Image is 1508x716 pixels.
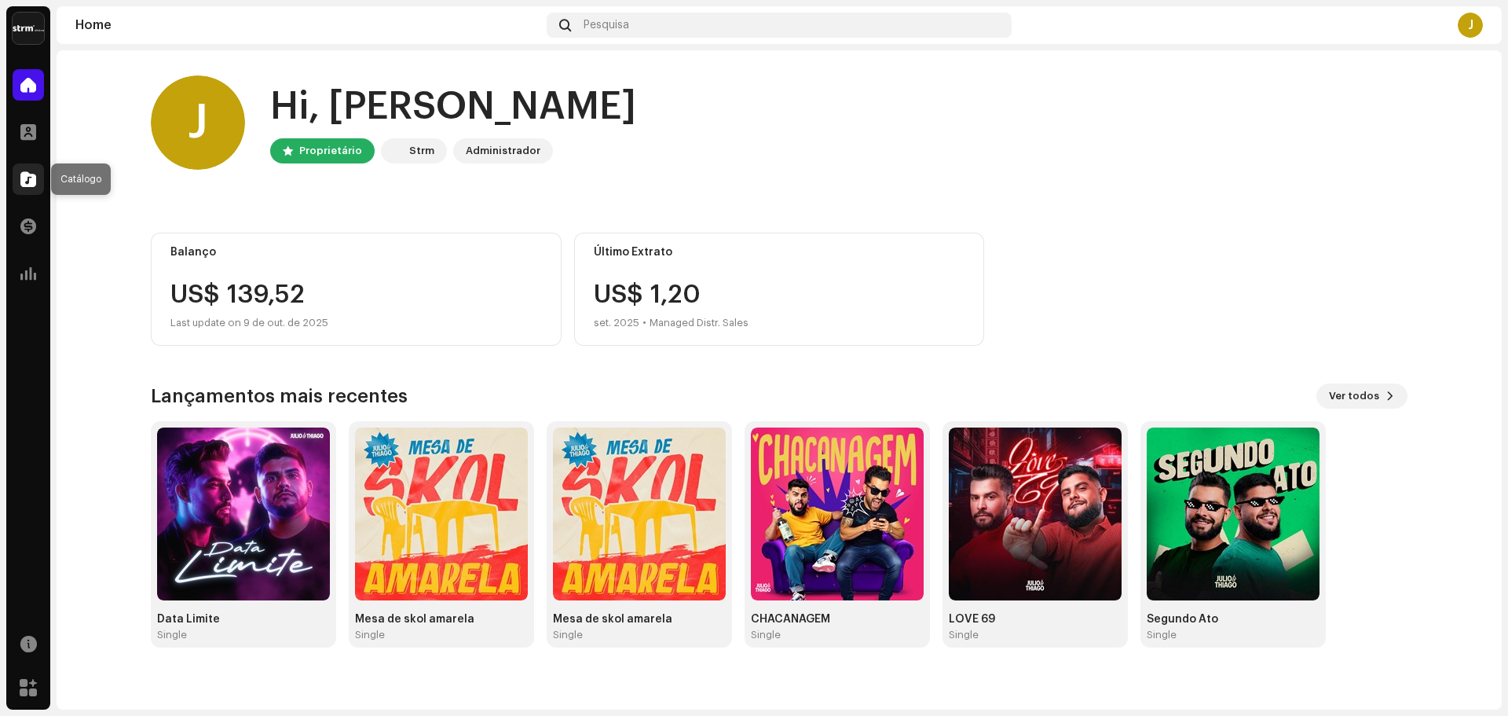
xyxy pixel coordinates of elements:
[299,141,362,160] div: Proprietário
[151,75,245,170] div: J
[75,19,540,31] div: Home
[170,314,542,332] div: Last update on 9 de out. de 2025
[13,13,44,44] img: 408b884b-546b-4518-8448-1008f9c76b02
[270,82,636,132] div: Hi, [PERSON_NAME]
[151,233,562,346] re-o-card-value: Balanço
[384,141,403,160] img: 408b884b-546b-4518-8448-1008f9c76b02
[170,246,542,259] div: Balanço
[409,141,434,160] div: Strm
[157,629,187,641] div: Single
[355,428,528,600] img: 55a91c21-fc4a-410d-a551-32cf7b9155cb
[1147,629,1177,641] div: Single
[650,314,749,332] div: Managed Distr. Sales
[1329,380,1379,412] span: Ver todos
[1458,13,1483,38] div: J
[751,613,924,626] div: CHACANAGEM
[553,428,726,600] img: 0a0e3e42-1638-40eb-b34c-389418b09a0a
[751,629,781,641] div: Single
[949,629,979,641] div: Single
[157,428,330,600] img: 8e0a4d0b-e547-4c16-8db0-b4340e6b3e4e
[355,613,528,626] div: Mesa de skol amarela
[642,314,646,332] div: •
[355,629,385,641] div: Single
[553,629,583,641] div: Single
[949,613,1122,626] div: LOVE 69
[466,141,540,160] div: Administrador
[594,246,965,259] div: Último Extrato
[1147,428,1319,600] img: 111deda9-ccd2-427a-85d2-eddc2dfe819a
[1147,613,1319,626] div: Segundo Ato
[751,428,924,600] img: 60d40fa5-5d04-4f1d-ae0a-b74d2192db33
[151,384,408,409] h3: Lançamentos mais recentes
[949,428,1122,600] img: 8037a0b3-4596-4985-adc1-157d4ef6d986
[584,19,629,31] span: Pesquisa
[574,233,985,346] re-o-card-value: Último Extrato
[1316,384,1407,409] button: Ver todos
[594,314,639,332] div: set. 2025
[553,613,726,626] div: Mesa de skol amarela
[157,613,330,626] div: Data Limite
